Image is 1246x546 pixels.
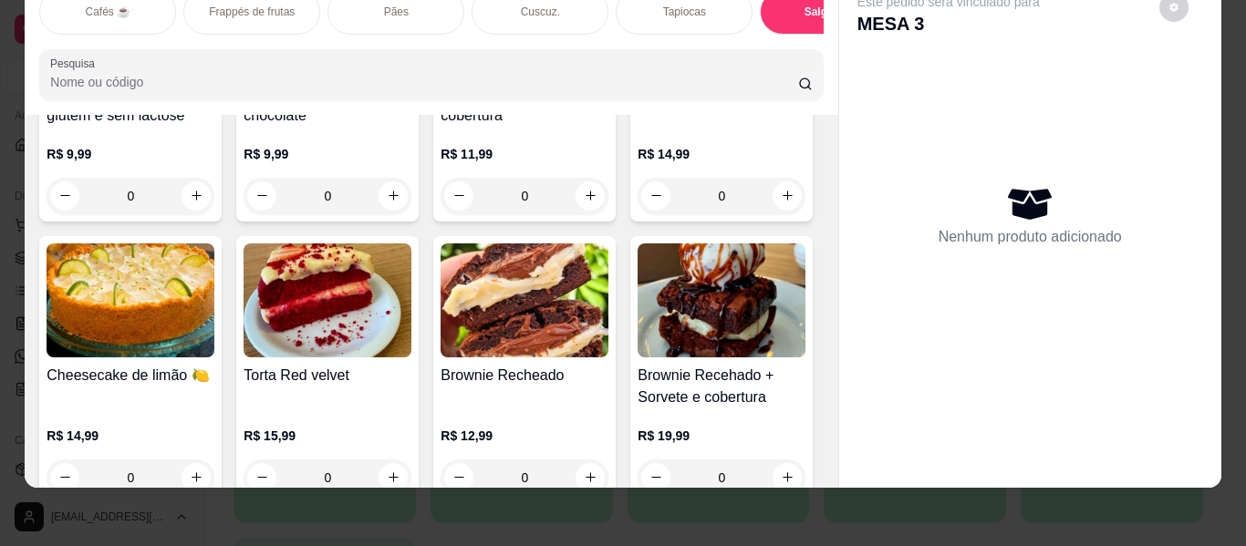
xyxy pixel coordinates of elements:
img: product-image [244,243,411,357]
p: R$ 19,99 [638,427,805,445]
img: product-image [47,243,214,357]
button: decrease-product-quantity [50,463,79,492]
button: decrease-product-quantity [444,181,473,211]
img: product-image [441,243,608,357]
button: decrease-product-quantity [247,181,276,211]
button: increase-product-quantity [379,463,408,492]
p: Nenhum produto adicionado [939,226,1122,248]
p: R$ 14,99 [47,427,214,445]
p: R$ 15,99 [244,427,411,445]
h4: Brownie Recheado [441,365,608,386]
p: Salgados [805,5,853,19]
p: Frappés de frutas [209,5,295,19]
button: increase-product-quantity [773,181,802,211]
p: R$ 9,99 [244,145,411,163]
p: R$ 12,99 [441,427,608,445]
button: increase-product-quantity [773,463,802,492]
button: increase-product-quantity [576,181,605,211]
button: increase-product-quantity [576,463,605,492]
p: R$ 11,99 [441,145,608,163]
p: Cafés ☕ [85,5,130,19]
img: product-image [638,243,805,357]
button: increase-product-quantity [182,463,211,492]
button: decrease-product-quantity [444,463,473,492]
p: R$ 14,99 [638,145,805,163]
button: decrease-product-quantity [641,181,670,211]
button: increase-product-quantity [182,181,211,211]
p: Pães [384,5,409,19]
p: R$ 9,99 [47,145,214,163]
p: Tapiocas [663,5,706,19]
input: Pesquisa [50,73,798,91]
p: MESA 3 [857,11,1040,36]
button: decrease-product-quantity [641,463,670,492]
button: increase-product-quantity [379,181,408,211]
h4: Torta Red velvet [244,365,411,386]
p: Cuscuz. [521,5,560,19]
h4: Brownie Recehado + Sorvete e cobertura [638,365,805,408]
h4: Cheesecake de limão 🍋 [47,365,214,386]
label: Pesquisa [50,56,101,71]
button: decrease-product-quantity [247,463,276,492]
button: decrease-product-quantity [50,181,79,211]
